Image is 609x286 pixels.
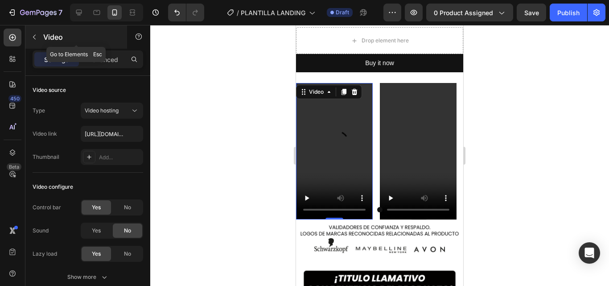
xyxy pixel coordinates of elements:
div: Video configure [33,183,73,191]
span: Save [524,9,539,17]
div: Type [33,107,45,115]
span: No [124,203,131,211]
button: Publish [550,4,587,21]
button: 0 product assigned [426,4,513,21]
span: Video hosting [85,107,119,114]
p: Settings [44,55,69,64]
span: No [124,227,131,235]
button: Show more [33,269,143,285]
span: / [237,8,239,17]
div: Sound [33,227,49,235]
span: Draft [336,8,349,17]
p: Advanced [88,55,118,64]
span: PLANTILLA LANDING [241,8,305,17]
div: Thumbnail [33,153,59,161]
div: 450 [8,95,21,102]
div: Beta [7,163,21,170]
p: Video [43,32,119,42]
span: Yes [92,227,101,235]
span: 0 product assigned [434,8,493,17]
button: Video hosting [81,103,143,119]
button: Save [517,4,546,21]
div: Add... [99,153,141,162]
div: Video link [33,130,57,138]
iframe: Design area [296,25,463,286]
span: Yes [92,203,101,211]
div: Undo/Redo [168,4,204,21]
div: Open Intercom Messenger [579,242,600,264]
p: 7 [58,7,62,18]
span: Yes [92,250,101,258]
div: Video source [33,86,66,94]
input: Insert video url here [81,126,143,142]
div: Lazy load [33,250,57,258]
button: 7 [4,4,66,21]
div: Control bar [33,203,61,211]
span: No [124,250,131,258]
div: Show more [67,273,109,282]
div: Publish [557,8,580,17]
